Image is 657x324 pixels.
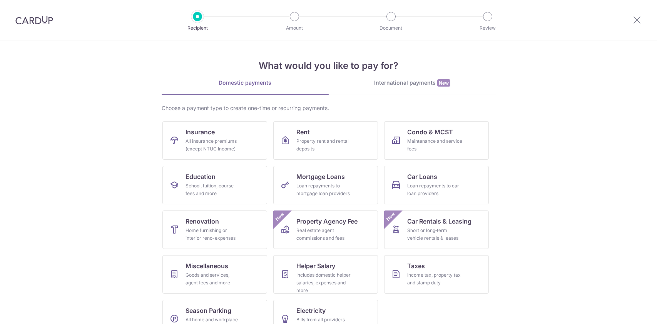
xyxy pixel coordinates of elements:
a: EducationSchool, tuition, course fees and more [162,166,267,204]
div: Maintenance and service fees [407,137,463,153]
div: Includes domestic helper salaries, expenses and more [296,271,352,294]
div: Domestic payments [162,79,329,87]
a: InsuranceAll insurance premiums (except NTUC Income) [162,121,267,160]
span: New [273,210,286,223]
p: Document [363,24,420,32]
div: Choose a payment type to create one-time or recurring payments. [162,104,496,112]
div: Income tax, property tax and stamp duty [407,271,463,287]
span: Car Rentals & Leasing [407,217,471,226]
div: International payments [329,79,496,87]
h4: What would you like to pay for? [162,59,496,73]
a: TaxesIncome tax, property tax and stamp duty [384,255,489,294]
span: Car Loans [407,172,437,181]
a: Condo & MCSTMaintenance and service fees [384,121,489,160]
a: RentProperty rent and rental deposits [273,121,378,160]
span: Helper Salary [296,261,335,271]
a: Car Rentals & LeasingShort or long‑term vehicle rentals & leasesNew [384,210,489,249]
div: Loan repayments to car loan providers [407,182,463,197]
img: CardUp [15,15,53,25]
span: Renovation [186,217,219,226]
span: Condo & MCST [407,127,453,137]
span: Education [186,172,216,181]
span: New [437,79,450,87]
div: Property rent and rental deposits [296,137,352,153]
a: Car LoansLoan repayments to car loan providers [384,166,489,204]
a: RenovationHome furnishing or interior reno-expenses [162,210,267,249]
span: Property Agency Fee [296,217,358,226]
span: Taxes [407,261,425,271]
span: Season Parking [186,306,231,315]
div: Loan repayments to mortgage loan providers [296,182,352,197]
div: Home furnishing or interior reno-expenses [186,227,241,242]
a: MiscellaneousGoods and services, agent fees and more [162,255,267,294]
div: All insurance premiums (except NTUC Income) [186,137,241,153]
a: Property Agency FeeReal estate agent commissions and feesNew [273,210,378,249]
a: Helper SalaryIncludes domestic helper salaries, expenses and more [273,255,378,294]
p: Review [459,24,516,32]
a: Mortgage LoansLoan repayments to mortgage loan providers [273,166,378,204]
div: Goods and services, agent fees and more [186,271,241,287]
span: Insurance [186,127,215,137]
span: Mortgage Loans [296,172,345,181]
p: Recipient [169,24,226,32]
p: Amount [266,24,323,32]
span: Electricity [296,306,326,315]
div: School, tuition, course fees and more [186,182,241,197]
div: Short or long‑term vehicle rentals & leases [407,227,463,242]
span: Rent [296,127,310,137]
span: Miscellaneous [186,261,228,271]
span: New [384,210,397,223]
div: Real estate agent commissions and fees [296,227,352,242]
